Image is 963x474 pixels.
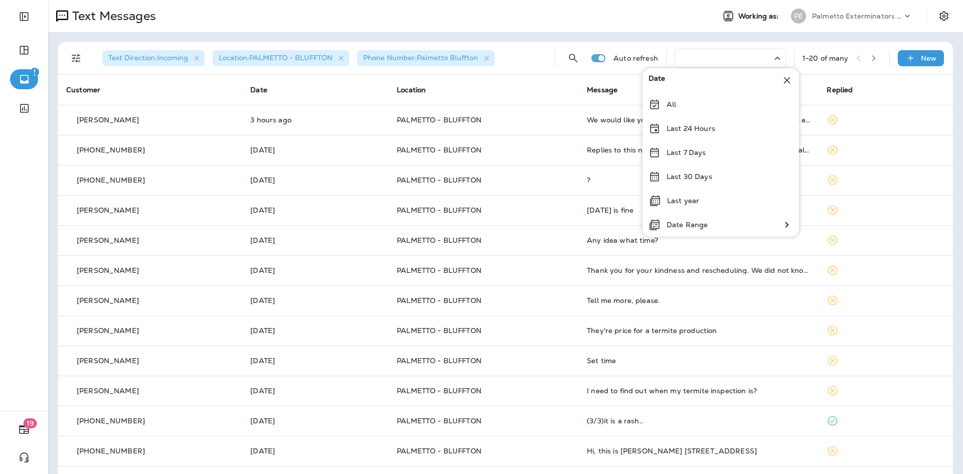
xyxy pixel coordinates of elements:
[102,50,205,66] div: Text Direction:Incoming
[250,266,381,274] p: Sep 9, 2025 04:32 PM
[397,266,481,275] span: PALMETTO - BLUFFTON
[587,116,811,124] div: We would like you to service the inside of the house while we are there any day between now and t...
[363,53,478,62] span: Phone Number : Palmetto Bluffton
[24,418,37,428] span: 19
[357,50,495,66] div: Phone Number:Palmetto Bluffton
[563,48,583,68] button: Search Messages
[77,327,139,335] p: [PERSON_NAME]
[935,7,953,25] button: Settings
[587,266,811,274] div: Thank you for your kindness and rescheduling. We did not know the vendors were going to be here t...
[10,419,38,439] button: 19
[667,173,712,181] p: Last 30 Days
[250,296,381,304] p: Sep 9, 2025 12:39 PM
[397,176,481,185] span: PALMETTO - BLUFFTON
[250,85,267,94] span: Date
[250,146,381,154] p: Sep 11, 2025 03:49 PM
[667,124,715,132] p: Last 24 Hours
[587,357,811,365] div: Set time
[587,327,811,335] div: They're price for a termite production
[667,197,699,205] p: Last year
[667,148,706,156] p: Last 7 Days
[250,176,381,184] p: Sep 11, 2025 01:43 PM
[250,236,381,244] p: Sep 10, 2025 10:41 AM
[812,12,902,20] p: Palmetto Exterminators LLC
[77,176,145,184] p: [PHONE_NUMBER]
[802,54,849,62] div: 1 - 20 of many
[77,447,145,455] p: [PHONE_NUMBER]
[791,9,806,24] div: PE
[397,356,481,365] span: PALMETTO - BLUFFTON
[108,53,188,62] span: Text Direction : Incoming
[250,357,381,365] p: Sep 9, 2025 12:10 PM
[649,74,666,86] span: Date
[397,145,481,154] span: PALMETTO - BLUFFTON
[250,206,381,214] p: Sep 10, 2025 05:06 PM
[587,387,811,395] div: I need to find out when my termite inspection is?
[397,326,481,335] span: PALMETTO - BLUFFTON
[66,85,100,94] span: Customer
[587,206,811,214] div: Friday is fine
[219,53,333,62] span: Location : PALMETTO - BLUFFTON
[397,85,426,94] span: Location
[250,387,381,395] p: Sep 9, 2025 12:05 PM
[250,417,381,425] p: Sep 9, 2025 10:12 AM
[587,296,811,304] div: Tell me more, please.
[921,54,936,62] p: New
[250,327,381,335] p: Sep 9, 2025 12:31 PM
[587,447,811,455] div: Hi, this is Patty Cooper 9 East Summerton Drive, Bluffton
[587,417,811,425] div: (3/3)it is a rash..
[77,206,139,214] p: [PERSON_NAME]
[397,446,481,455] span: PALMETTO - BLUFFTON
[77,146,145,154] p: [PHONE_NUMBER]
[66,48,86,68] button: Filters
[397,115,481,124] span: PALMETTO - BLUFFTON
[667,221,708,229] p: Date Range
[77,266,139,274] p: [PERSON_NAME]
[213,50,349,66] div: Location:PALMETTO - BLUFFTON
[250,447,381,455] p: Sep 8, 2025 12:37 PM
[738,12,781,21] span: Working as:
[77,357,139,365] p: [PERSON_NAME]
[397,206,481,215] span: PALMETTO - BLUFFTON
[587,85,617,94] span: Message
[397,236,481,245] span: PALMETTO - BLUFFTON
[77,296,139,304] p: [PERSON_NAME]
[397,296,481,305] span: PALMETTO - BLUFFTON
[587,236,811,244] div: Any idea what time?
[250,116,381,124] p: Sep 15, 2025 07:39 AM
[667,100,676,108] p: All
[68,9,156,24] p: Text Messages
[10,7,38,27] button: Expand Sidebar
[397,386,481,395] span: PALMETTO - BLUFFTON
[827,85,853,94] span: Replied
[77,387,139,395] p: [PERSON_NAME]
[587,176,811,184] div: ?
[77,236,139,244] p: [PERSON_NAME]
[77,116,139,124] p: [PERSON_NAME]
[397,416,481,425] span: PALMETTO - BLUFFTON
[77,417,145,425] p: [PHONE_NUMBER]
[613,54,658,62] p: Auto refresh
[587,146,811,154] div: Replies to this number will be sent to the customer. You can also choose to call the customer thr...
